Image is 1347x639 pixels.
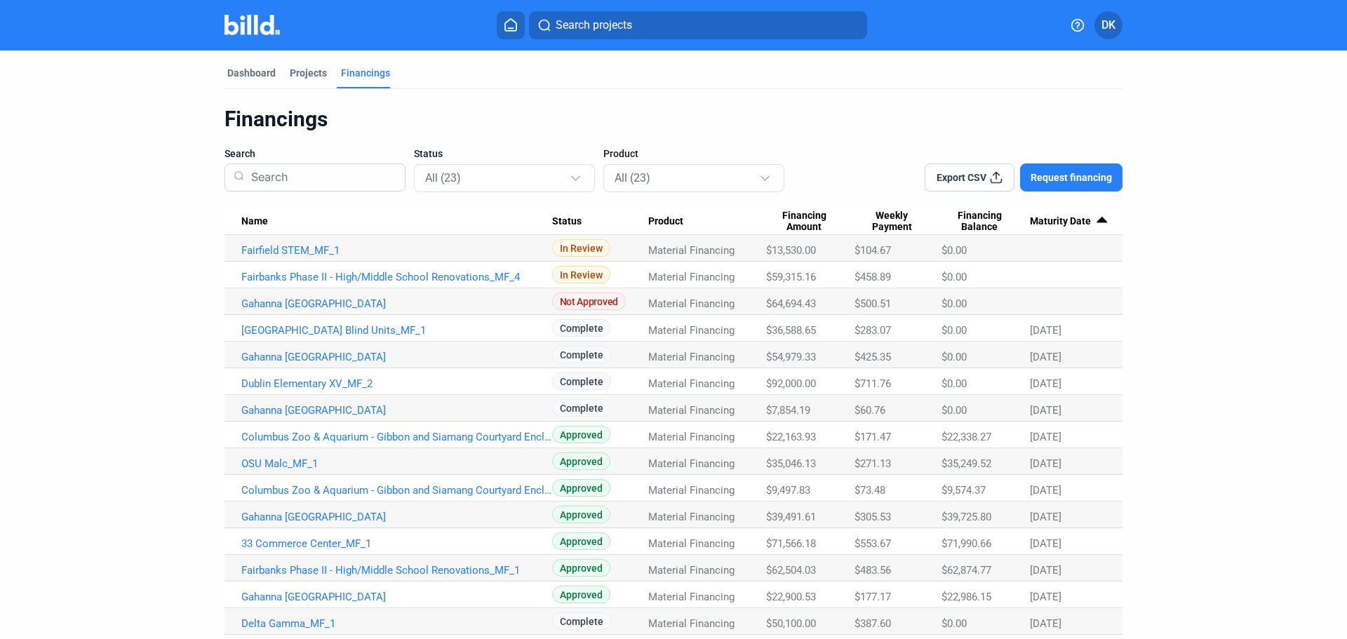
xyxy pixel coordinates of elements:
[648,511,735,523] span: Material Financing
[241,511,552,523] a: Gahanna [GEOGRAPHIC_DATA]
[941,591,991,603] span: $22,986.15
[941,431,991,443] span: $22,338.27
[241,324,552,337] a: [GEOGRAPHIC_DATA] Blind Units_MF_1
[941,351,967,363] span: $0.00
[648,537,735,550] span: Material Financing
[1030,591,1061,603] span: [DATE]
[766,324,816,337] span: $36,588.65
[552,479,610,497] span: Approved
[941,404,967,417] span: $0.00
[552,292,626,310] span: Not Approved
[648,564,735,577] span: Material Financing
[552,399,611,417] span: Complete
[603,147,638,161] span: Product
[552,506,610,523] span: Approved
[648,271,735,283] span: Material Financing
[941,537,991,550] span: $71,990.66
[241,215,268,228] span: Name
[552,559,610,577] span: Approved
[855,210,929,234] span: Weekly Payment
[1030,404,1061,417] span: [DATE]
[224,106,1122,133] div: Financings
[1030,377,1061,390] span: [DATE]
[766,511,816,523] span: $39,491.61
[648,297,735,310] span: Material Financing
[855,244,891,257] span: $104.67
[766,617,816,630] span: $50,100.00
[941,484,986,497] span: $9,574.37
[224,147,255,161] span: Search
[855,431,891,443] span: $171.47
[552,266,610,283] span: In Review
[615,171,650,184] mat-select-trigger: All (23)
[648,431,735,443] span: Material Financing
[648,324,735,337] span: Material Financing
[855,297,891,310] span: $500.51
[1031,170,1112,184] span: Request financing
[241,457,552,470] a: OSU Malc_MF_1
[941,617,967,630] span: $0.00
[552,452,610,470] span: Approved
[855,324,891,337] span: $283.07
[855,564,891,577] span: $483.56
[648,617,735,630] span: Material Financing
[414,147,443,161] span: Status
[941,244,967,257] span: $0.00
[648,484,735,497] span: Material Financing
[648,377,735,390] span: Material Financing
[941,297,967,310] span: $0.00
[766,377,816,390] span: $92,000.00
[1030,431,1061,443] span: [DATE]
[241,351,552,363] a: Gahanna [GEOGRAPHIC_DATA]
[552,532,610,550] span: Approved
[766,297,816,310] span: $64,694.43
[855,484,885,497] span: $73.48
[1030,324,1061,337] span: [DATE]
[941,511,991,523] span: $39,725.80
[766,591,816,603] span: $22,900.53
[855,351,891,363] span: $425.35
[246,159,396,196] input: Search
[941,564,991,577] span: $62,874.77
[855,404,885,417] span: $60.76
[766,457,816,470] span: $35,046.13
[766,484,810,497] span: $9,497.83
[1030,215,1091,228] span: Maturity Date
[290,66,327,80] div: Projects
[648,591,735,603] span: Material Financing
[241,537,552,550] a: 33 Commerce Center_MF_1
[1030,617,1061,630] span: [DATE]
[552,319,611,337] span: Complete
[241,377,552,390] a: Dublin Elementary XV_MF_2
[241,431,552,443] a: Columbus Zoo & Aquarium - Gibbon and Siamang Courtyard Enclosure_MF_1
[855,377,891,390] span: $711.76
[241,617,552,630] a: Delta Gamma_MF_1
[552,426,610,443] span: Approved
[552,612,611,630] span: Complete
[552,215,582,228] span: Status
[937,170,986,184] span: Export CSV
[648,215,683,228] span: Product
[855,271,891,283] span: $458.89
[648,244,735,257] span: Material Financing
[552,239,610,257] span: In Review
[648,404,735,417] span: Material Financing
[425,171,461,184] mat-select-trigger: All (23)
[941,324,967,337] span: $0.00
[227,66,276,80] div: Dashboard
[241,564,552,577] a: Fairbanks Phase II - High/Middle School Renovations_MF_1
[552,346,611,363] span: Complete
[766,351,816,363] span: $54,979.33
[855,511,891,523] span: $305.53
[241,404,552,417] a: Gahanna [GEOGRAPHIC_DATA]
[556,17,632,34] span: Search projects
[941,271,967,283] span: $0.00
[941,210,1017,234] span: Financing Balance
[241,484,552,497] a: Columbus Zoo & Aquarium - Gibbon and Siamang Courtyard Enclosure_MF_2
[941,377,967,390] span: $0.00
[241,271,552,283] a: Fairbanks Phase II - High/Middle School Renovations_MF_4
[1030,564,1061,577] span: [DATE]
[648,351,735,363] span: Material Financing
[224,15,280,35] img: Billd Company Logo
[648,457,735,470] span: Material Financing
